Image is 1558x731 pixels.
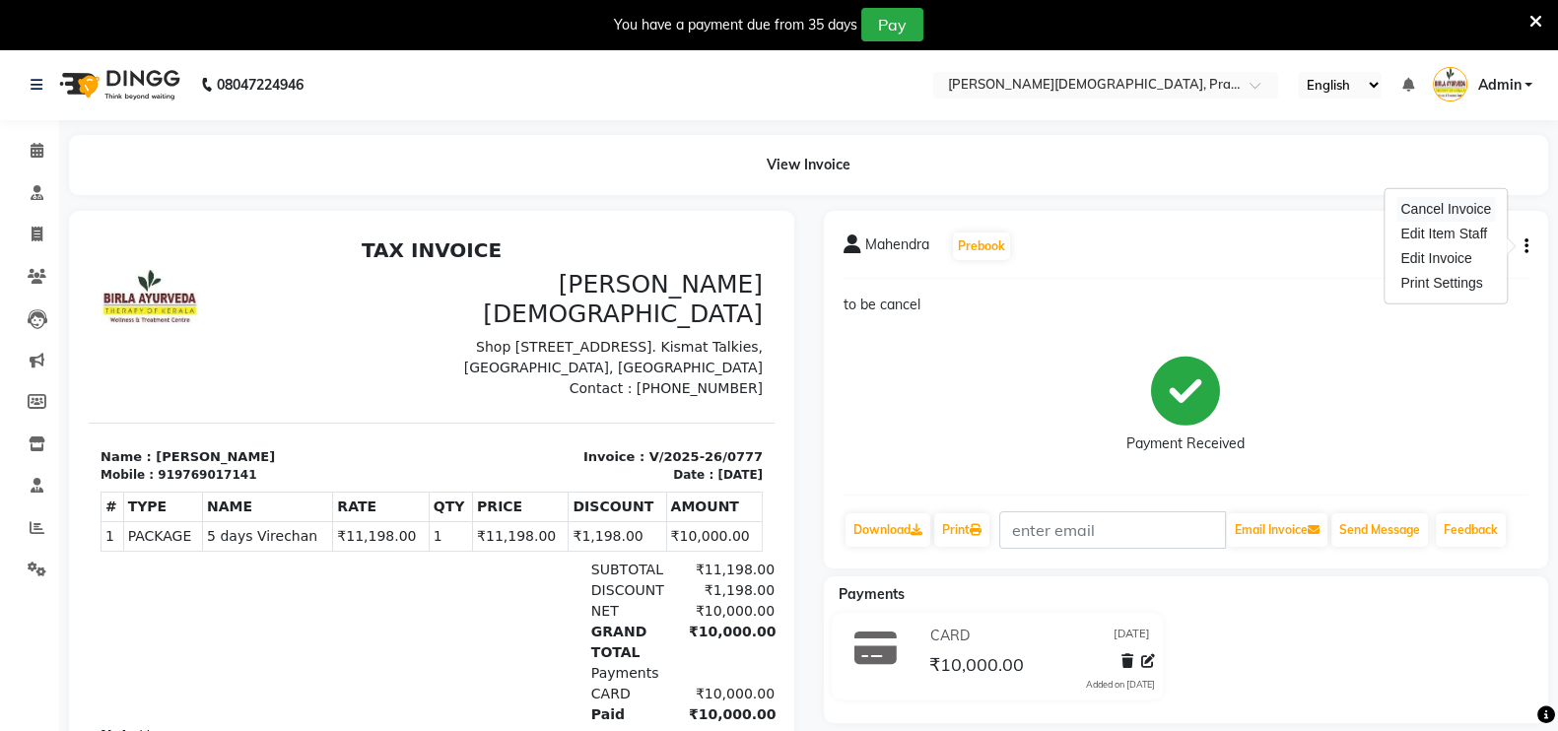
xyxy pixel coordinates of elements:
td: ₹11,198.00 [244,292,340,321]
p: Your package 5 days Virechan of type count (Balance 13) will expire on [DATE] [12,515,674,536]
h2: TAX INVOICE [12,8,674,32]
td: 1 [13,292,35,321]
h3: [PERSON_NAME][DEMOGRAPHIC_DATA] [355,39,674,99]
div: Edit Invoice [1396,246,1495,271]
div: Added on [DATE] [1086,678,1155,692]
p: Shop [STREET_ADDRESS]. Kismat Talkies, [GEOGRAPHIC_DATA], [GEOGRAPHIC_DATA] [355,106,674,148]
div: Date : [584,235,625,253]
p: Invoice : V/2025-26/0777 [355,217,674,236]
span: ₹10,000.00 [929,653,1024,681]
img: logo [50,57,185,112]
span: Mahendra [865,234,929,262]
img: Admin [1433,67,1467,101]
div: ₹10,000.00 [588,453,686,474]
th: QTY [340,262,383,292]
div: SUBTOTAL [491,329,588,350]
th: RATE [244,262,340,292]
th: TYPE [34,262,113,292]
div: DISCOUNT [491,350,588,370]
button: Email Invoice [1227,513,1327,547]
span: CARD [930,626,970,646]
td: ₹11,198.00 [384,292,480,321]
span: CARD [503,455,542,471]
th: NAME [114,262,244,292]
td: ₹1,198.00 [480,292,577,321]
div: [DATE] [629,235,674,253]
div: ₹1,198.00 [588,350,686,370]
div: You have a payment due from 35 days [614,15,857,35]
span: Admin [1477,75,1521,96]
div: View Invoice [69,135,1548,195]
a: Download [846,513,930,547]
div: ₹10,000.00 [588,474,686,495]
span: [DATE] [1114,626,1150,646]
div: NET [491,370,588,391]
div: 919769017141 [69,235,168,253]
div: Mobile : [12,235,65,253]
button: Pay [861,8,923,41]
p: Contact : [PHONE_NUMBER] [355,148,674,168]
th: PRICE [384,262,480,292]
button: Prebook [953,233,1010,260]
td: PACKAGE [34,292,113,321]
div: Print Settings [1396,271,1495,296]
a: Print [934,513,989,547]
td: 1 [340,292,383,321]
td: ₹10,000.00 [577,292,673,321]
span: Payments [839,585,905,603]
div: Cancel Invoice [1396,197,1495,222]
div: ₹10,000.00 [588,370,686,391]
a: Feedback [1436,513,1506,547]
b: 08047224946 [217,57,304,112]
div: Edit Item Staff [1396,222,1495,246]
span: 5 days Virechan [118,296,239,316]
th: AMOUNT [577,262,673,292]
th: DISCOUNT [480,262,577,292]
input: enter email [999,511,1226,549]
div: ₹10,000.00 [588,391,686,432]
div: GRAND TOTAL [491,391,588,432]
div: Payments [491,432,588,453]
button: Send Message [1331,513,1428,547]
div: ₹11,198.00 [588,329,686,350]
div: Paid [491,474,588,495]
th: # [13,262,35,292]
p: Please visit again ! [12,560,674,577]
p: to be cancel [844,295,1529,315]
div: Payment Received [1126,433,1245,454]
p: Name : [PERSON_NAME] [12,217,331,236]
